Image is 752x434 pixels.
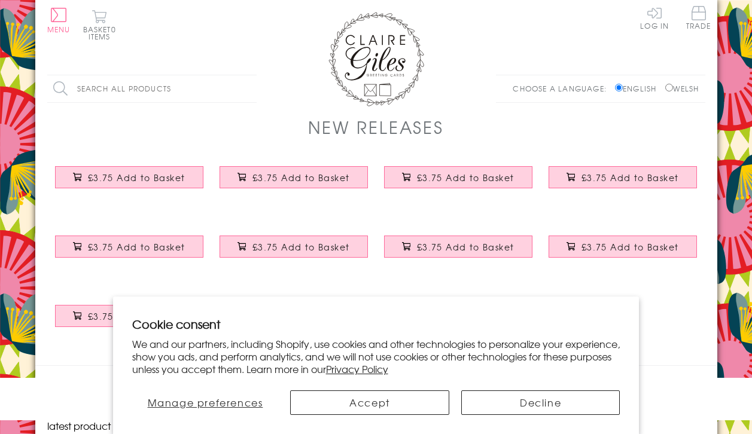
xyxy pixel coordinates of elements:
[212,157,376,209] a: Birthday Card, Age 21 - Blue Circle, Happy 21st Birthday, Embellished with pompoms £3.75 Add to B...
[417,241,514,253] span: £3.75 Add to Basket
[47,157,212,209] a: Birthday Card, Age 18 - Pink Circle, Happy 18th Birthday, Embellished with pompoms £3.75 Add to B...
[686,6,711,29] span: Trade
[88,241,185,253] span: £3.75 Add to Basket
[132,390,279,415] button: Manage preferences
[549,166,697,188] button: £3.75 Add to Basket
[47,8,71,33] button: Menu
[376,157,541,209] a: Birthday Card, Age 30 - Flowers, Happy 30th Birthday, Embellished with pompoms £3.75 Add to Basket
[581,172,679,184] span: £3.75 Add to Basket
[132,316,620,332] h2: Cookie consent
[47,24,71,35] span: Menu
[665,84,673,91] input: Welsh
[132,338,620,375] p: We and our partners, including Shopify, use cookies and other technologies to personalize your ex...
[541,227,705,278] a: Birthday Card, Age 80 - Wheel, Happy 80th Birthday, Embellished with pompoms £3.75 Add to Basket
[615,84,623,91] input: English
[55,305,203,327] button: £3.75 Add to Basket
[308,115,443,139] h1: New Releases
[326,362,388,376] a: Privacy Policy
[245,75,257,102] input: Search
[615,83,662,94] label: English
[47,75,257,102] input: Search all products
[549,236,697,258] button: £3.75 Add to Basket
[328,12,424,106] img: Claire Giles Greetings Cards
[581,241,679,253] span: £3.75 Add to Basket
[47,227,212,278] a: Birthday Card, Age 50 - Chequers, Happy 50th Birthday, Embellished with pompoms £3.75 Add to Basket
[541,157,705,209] a: Birthday Card, Age 40 - Starburst, Happy 40th Birthday, Embellished with pompoms £3.75 Add to Basket
[252,241,350,253] span: £3.75 Add to Basket
[461,390,620,415] button: Decline
[384,236,532,258] button: £3.75 Add to Basket
[252,172,350,184] span: £3.75 Add to Basket
[55,236,203,258] button: £3.75 Add to Basket
[212,227,376,278] a: Birthday Card, Age 60 - Sunshine, Happy 60th Birthday, Embellished with pompoms £3.75 Add to Basket
[640,6,669,29] a: Log In
[88,310,185,322] span: £3.75 Add to Basket
[686,6,711,32] a: Trade
[665,83,699,94] label: Welsh
[89,24,116,42] span: 0 items
[220,166,368,188] button: £3.75 Add to Basket
[376,227,541,278] a: Birthday Card, Age 70 - Flower Power, Happy 70th Birthday, Embellished with pompoms £3.75 Add to ...
[47,296,212,347] a: Birthday Card, Age 90 - Starburst, Happy 90th Birthday, Embellished with pompoms £3.75 Add to Basket
[148,395,263,409] span: Manage preferences
[55,166,203,188] button: £3.75 Add to Basket
[417,172,514,184] span: £3.75 Add to Basket
[513,83,613,94] p: Choose a language:
[83,10,116,40] button: Basket0 items
[290,390,449,415] button: Accept
[384,166,532,188] button: £3.75 Add to Basket
[88,172,185,184] span: £3.75 Add to Basket
[220,236,368,258] button: £3.75 Add to Basket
